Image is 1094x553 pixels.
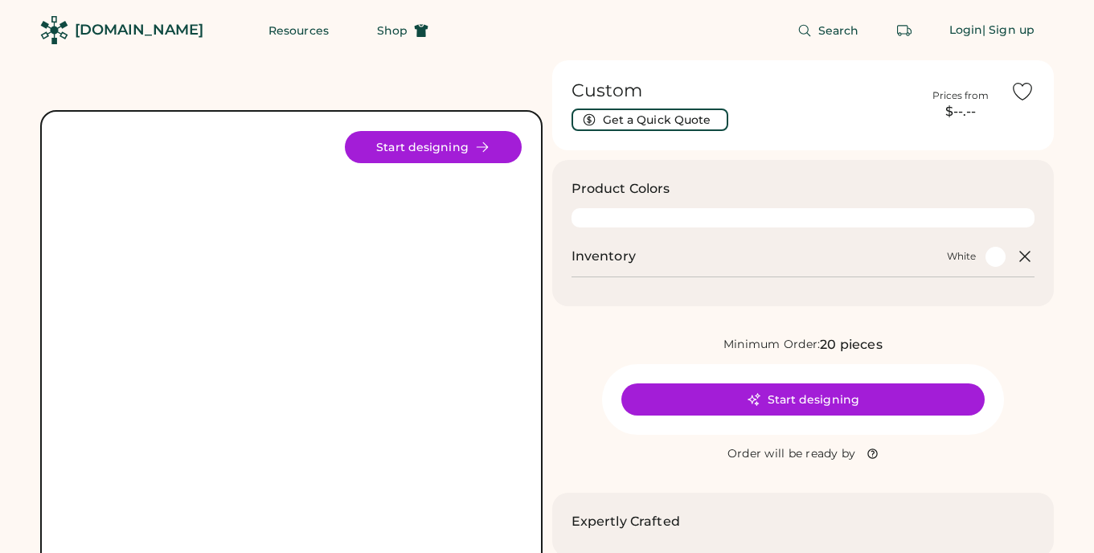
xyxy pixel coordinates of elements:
[888,14,920,47] button: Retrieve an order
[572,512,680,531] h2: Expertly Crafted
[358,14,448,47] button: Shop
[40,16,68,44] img: Rendered Logo - Screens
[949,23,983,39] div: Login
[75,20,203,40] div: [DOMAIN_NAME]
[572,247,636,266] h2: Inventory
[932,89,989,102] div: Prices from
[572,179,670,199] h3: Product Colors
[621,383,985,416] button: Start designing
[572,80,912,102] h1: Custom
[377,25,408,36] span: Shop
[820,335,882,354] div: 20 pieces
[982,23,1035,39] div: | Sign up
[249,14,348,47] button: Resources
[345,131,522,163] button: Start designing
[920,102,1001,121] div: $--.--
[778,14,879,47] button: Search
[723,337,821,353] div: Minimum Order:
[947,250,976,263] div: White
[818,25,859,36] span: Search
[727,446,856,462] div: Order will be ready by
[572,109,728,131] button: Get a Quick Quote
